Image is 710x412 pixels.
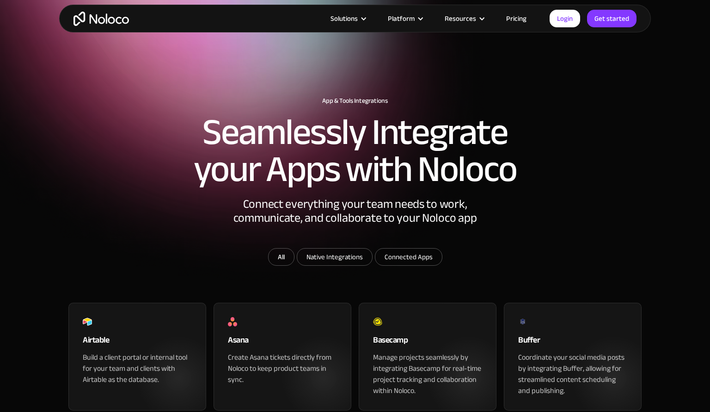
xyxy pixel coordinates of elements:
div: Build a client portal or internal tool for your team and clients with Airtable as the database. [83,352,192,385]
a: BasecampManage projects seamlessly by integrating Basecamp for real-time project tracking and col... [359,303,496,411]
div: Coordinate your social media posts by integrating Buffer, allowing for streamlined content schedu... [518,352,627,396]
h1: App & Tools Integrations [68,97,642,105]
div: Platform [388,12,415,25]
div: Resources [445,12,476,25]
div: Connect everything your team needs to work, communicate, and collaborate to your Noloco app [216,197,494,248]
a: All [268,248,294,266]
a: AsanaCreate Asana tickets directly from Noloco to keep product teams in sync. [214,303,351,411]
a: Login [550,10,580,27]
a: Pricing [495,12,538,25]
div: Manage projects seamlessly by integrating Basecamp for real-time project tracking and collaborati... [373,352,482,396]
div: Asana [228,333,337,352]
div: Resources [433,12,495,25]
form: Email Form [170,248,540,268]
div: Create Asana tickets directly from Noloco to keep product teams in sync. [228,352,337,385]
a: AirtableBuild a client portal or internal tool for your team and clients with Airtable as the dat... [68,303,206,411]
div: Platform [376,12,433,25]
div: Solutions [319,12,376,25]
a: Get started [587,10,637,27]
a: home [73,12,129,26]
a: BufferCoordinate your social media posts by integrating Buffer, allowing for streamlined content ... [504,303,642,411]
h2: Seamlessly Integrate your Apps with Noloco [193,114,517,188]
div: Basecamp [373,333,482,352]
div: Buffer [518,333,627,352]
div: Solutions [331,12,358,25]
div: Airtable [83,333,192,352]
